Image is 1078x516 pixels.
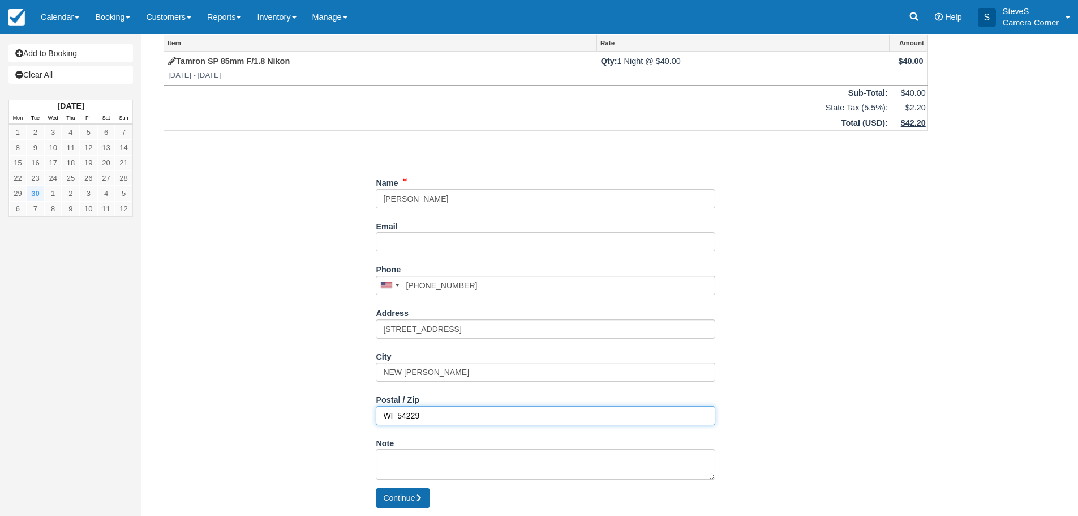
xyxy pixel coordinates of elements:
[97,201,115,216] a: 11
[848,88,888,97] strong: Sub-Total:
[376,488,430,508] button: Continue
[27,140,44,155] a: 9
[97,140,115,155] a: 13
[27,155,44,170] a: 16
[601,57,617,66] strong: Qty
[115,112,132,125] th: Sun
[115,170,132,186] a: 28
[80,155,97,170] a: 19
[935,13,943,21] i: Help
[44,155,62,170] a: 17
[27,201,44,216] a: 7
[80,201,97,216] a: 10
[890,85,927,100] td: $40.00
[597,52,890,85] td: 1 Night @ $40.00
[8,66,133,84] a: Clear All
[9,201,27,216] a: 6
[115,201,132,216] a: 12
[376,217,397,233] label: Email
[62,155,79,170] a: 18
[44,201,62,216] a: 8
[841,118,888,127] strong: Total ( ):
[44,140,62,155] a: 10
[376,276,402,295] div: United States: +1
[97,155,115,170] a: 20
[168,57,290,66] a: Tamron SP 85mm F/1.8 Nikon
[115,155,132,170] a: 21
[115,186,132,201] a: 5
[9,140,27,155] a: 8
[1003,17,1059,28] p: Camera Corner
[80,125,97,140] a: 5
[97,112,115,125] th: Sat
[97,125,115,140] a: 6
[62,112,79,125] th: Thu
[62,170,79,186] a: 25
[865,118,882,127] span: USD
[62,201,79,216] a: 9
[44,112,62,125] th: Wed
[376,304,409,319] label: Address
[80,186,97,201] a: 3
[9,112,27,125] th: Mon
[62,125,79,140] a: 4
[27,125,44,140] a: 2
[9,170,27,186] a: 22
[376,347,391,363] label: City
[62,186,79,201] a: 2
[1003,6,1059,17] p: SteveS
[27,112,44,125] th: Tue
[164,35,596,51] a: Item
[44,186,62,201] a: 1
[97,170,115,186] a: 27
[80,170,97,186] a: 26
[945,12,962,22] span: Help
[890,52,927,85] td: $40.00
[27,170,44,186] a: 23
[890,35,927,51] a: Amount
[57,101,84,110] strong: [DATE]
[97,186,115,201] a: 4
[115,140,132,155] a: 14
[80,140,97,155] a: 12
[44,125,62,140] a: 3
[376,390,419,406] label: Postal / Zip
[8,9,25,26] img: checkfront-main-nav-mini-logo.png
[376,260,401,276] label: Phone
[115,125,132,140] a: 7
[9,186,27,201] a: 29
[9,125,27,140] a: 1
[978,8,996,27] div: S
[376,173,398,189] label: Name
[168,70,592,81] em: [DATE] - [DATE]
[44,170,62,186] a: 24
[890,100,927,116] td: $2.20
[9,155,27,170] a: 15
[62,140,79,155] a: 11
[901,118,926,127] u: $42.20
[597,35,889,51] a: Rate
[27,186,44,201] a: 30
[376,434,394,450] label: Note
[164,100,890,116] td: State Tax (5.5%):
[8,44,133,62] a: Add to Booking
[80,112,97,125] th: Fri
